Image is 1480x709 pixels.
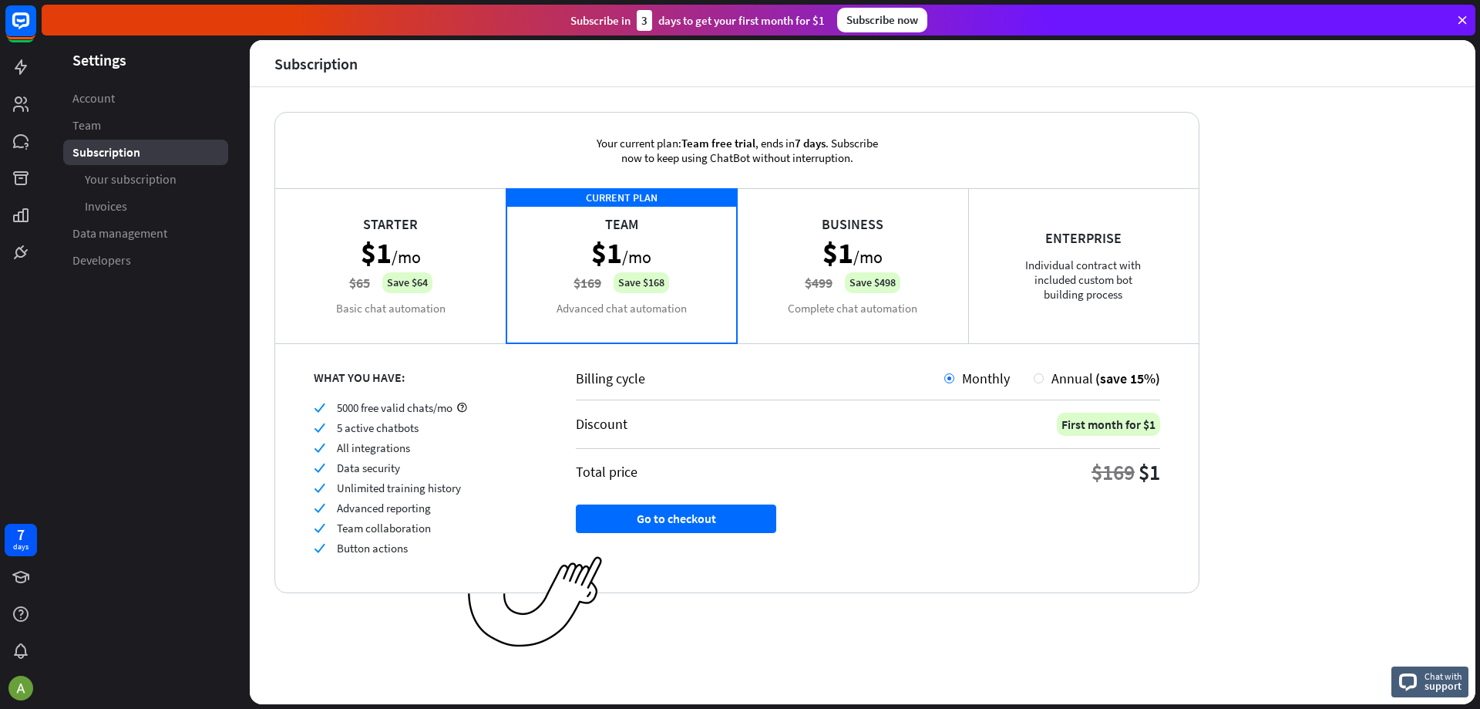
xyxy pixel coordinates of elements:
div: Discount [576,415,627,433]
span: Account [72,90,115,106]
span: Team free trial [681,136,755,150]
div: Total price [576,463,637,481]
div: $169 [1091,458,1135,486]
i: check [314,402,325,414]
i: check [314,422,325,434]
span: 5000 free valid chats/mo [337,400,452,415]
span: All integrations [337,441,410,455]
div: WHAT YOU HAVE: [314,370,537,385]
div: Subscription [274,55,358,73]
span: Data management [72,225,167,241]
div: Subscribe in days to get your first month for $1 [570,10,825,31]
span: Developers [72,252,131,268]
span: 7 days [795,136,826,150]
div: 3 [637,10,652,31]
i: check [314,482,325,494]
span: support [1424,679,1462,693]
a: Team [63,113,228,138]
i: check [314,522,325,534]
a: Data management [63,221,228,246]
span: Button actions [337,541,408,555]
span: Monthly [962,370,1010,387]
span: Advanced reporting [337,501,431,515]
button: Go to checkout [576,505,776,533]
div: First month for $1 [1057,413,1160,436]
div: Subscribe now [837,8,927,32]
button: Open LiveChat chat widget [12,6,59,52]
span: Team [72,117,101,133]
i: check [314,462,325,474]
span: (save 15%) [1095,370,1160,387]
span: Unlimited training history [337,481,461,495]
a: Developers [63,248,228,273]
div: Billing cycle [576,370,944,387]
span: Chat with [1424,669,1462,684]
div: $1 [1139,458,1160,486]
i: check [314,542,325,554]
div: 7 [17,528,25,542]
span: Annual [1051,370,1093,387]
a: Account [63,86,228,111]
i: check [314,502,325,514]
div: Your current plan: , ends in . Subscribe now to keep using ChatBot without interruption. [571,113,903,188]
span: Team collaboration [337,521,431,535]
span: Your subscription [85,171,177,187]
span: Data security [337,461,400,475]
a: Invoices [63,194,228,219]
div: days [13,542,29,552]
img: ec979a0a656117aaf919.png [468,556,603,648]
span: Invoices [85,198,127,214]
a: Your subscription [63,167,228,192]
header: Settings [42,49,250,70]
a: 7 days [5,524,37,556]
i: check [314,442,325,454]
span: 5 active chatbots [337,420,419,435]
span: Subscription [72,144,140,160]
